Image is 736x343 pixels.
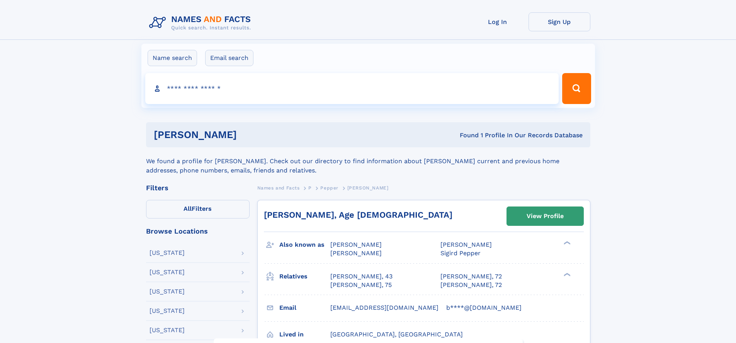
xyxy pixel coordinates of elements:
[330,272,393,281] a: [PERSON_NAME], 43
[279,270,330,283] h3: Relatives
[330,281,392,289] a: [PERSON_NAME], 75
[145,73,559,104] input: search input
[440,249,481,257] span: Sigird Pepper
[562,241,571,246] div: ❯
[150,250,185,256] div: [US_STATE]
[467,12,529,31] a: Log In
[146,147,590,175] div: We found a profile for [PERSON_NAME]. Check out our directory to find information about [PERSON_N...
[150,288,185,295] div: [US_STATE]
[330,331,463,338] span: [GEOGRAPHIC_DATA], [GEOGRAPHIC_DATA]
[150,269,185,275] div: [US_STATE]
[507,207,583,225] a: View Profile
[440,241,492,248] span: [PERSON_NAME]
[320,183,338,193] a: Pepper
[347,185,389,191] span: [PERSON_NAME]
[440,281,502,289] a: [PERSON_NAME], 72
[279,328,330,341] h3: Lived in
[330,241,382,248] span: [PERSON_NAME]
[257,183,300,193] a: Names and Facts
[562,73,591,104] button: Search Button
[348,131,583,140] div: Found 1 Profile In Our Records Database
[184,205,192,212] span: All
[330,304,439,311] span: [EMAIL_ADDRESS][DOMAIN_NAME]
[308,183,312,193] a: P
[150,327,185,333] div: [US_STATE]
[527,207,564,225] div: View Profile
[562,272,571,277] div: ❯
[320,185,338,191] span: Pepper
[264,210,452,220] a: [PERSON_NAME], Age [DEMOGRAPHIC_DATA]
[330,249,382,257] span: [PERSON_NAME]
[146,200,250,218] label: Filters
[205,50,253,66] label: Email search
[146,228,250,235] div: Browse Locations
[529,12,590,31] a: Sign Up
[146,184,250,191] div: Filters
[279,301,330,314] h3: Email
[154,130,348,140] h1: [PERSON_NAME]
[148,50,197,66] label: Name search
[308,185,312,191] span: P
[440,272,502,281] a: [PERSON_NAME], 72
[279,238,330,251] h3: Also known as
[146,12,257,33] img: Logo Names and Facts
[150,308,185,314] div: [US_STATE]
